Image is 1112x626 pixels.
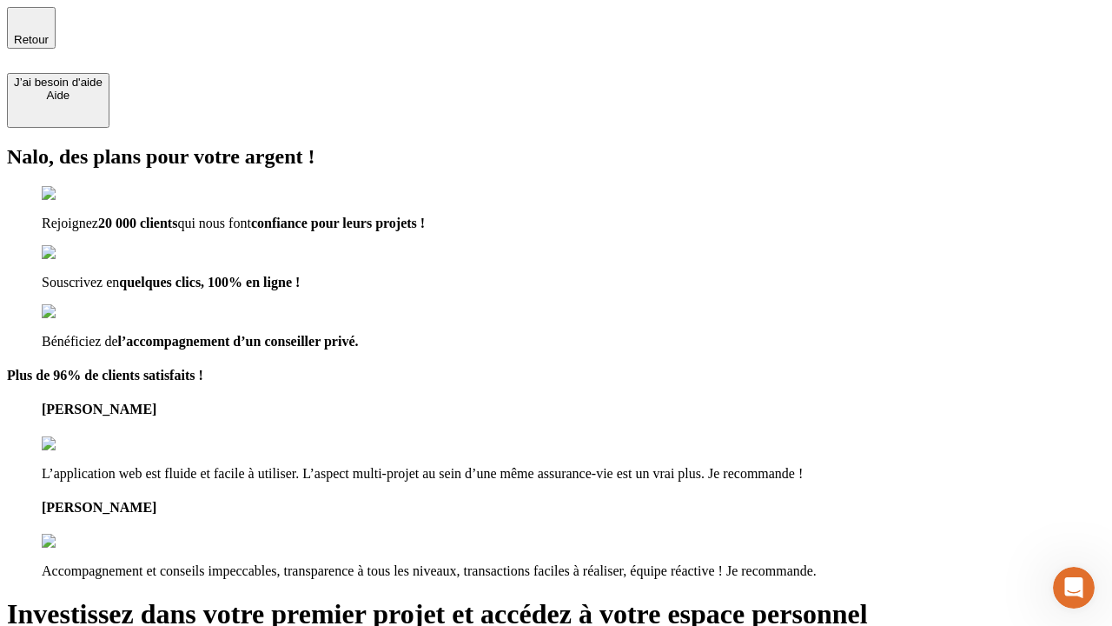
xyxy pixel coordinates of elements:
span: Retour [14,33,49,46]
button: J’ai besoin d'aideAide [7,73,109,128]
span: Bénéficiez de [42,334,118,349]
span: qui nous font [177,216,250,230]
img: checkmark [42,186,116,202]
p: L’application web est fluide et facile à utiliser. L’aspect multi-projet au sein d’une même assur... [42,466,1105,482]
img: checkmark [42,245,116,261]
div: J’ai besoin d'aide [14,76,103,89]
h4: [PERSON_NAME] [42,500,1105,516]
span: l’accompagnement d’un conseiller privé. [118,334,359,349]
img: reviews stars [42,436,128,452]
span: Souscrivez en [42,275,119,290]
span: Rejoignez [42,216,98,230]
h4: [PERSON_NAME] [42,402,1105,417]
img: checkmark [42,304,116,320]
span: quelques clics, 100% en ligne ! [119,275,300,290]
img: reviews stars [42,534,128,549]
p: Accompagnement et conseils impeccables, transparence à tous les niveaux, transactions faciles à r... [42,563,1105,579]
button: Retour [7,7,56,49]
span: 20 000 clients [98,216,178,230]
h2: Nalo, des plans pour votre argent ! [7,145,1105,169]
iframe: Intercom live chat [1053,567,1095,609]
span: confiance pour leurs projets ! [251,216,425,230]
h4: Plus de 96% de clients satisfaits ! [7,368,1105,383]
div: Aide [14,89,103,102]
